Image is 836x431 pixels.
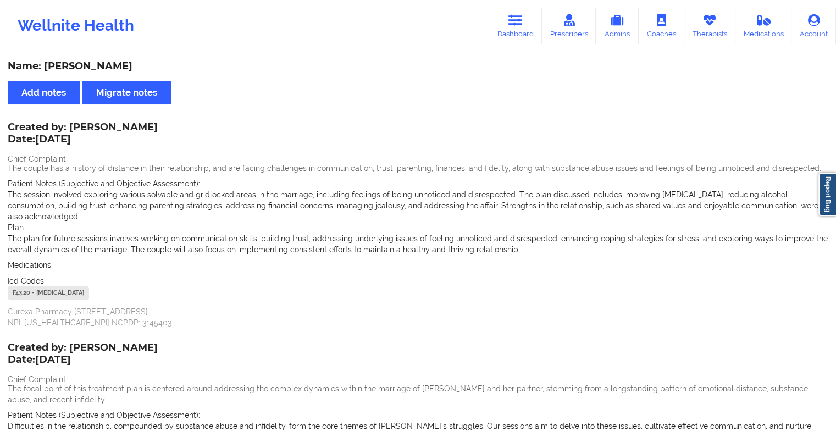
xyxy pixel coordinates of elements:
[8,121,158,147] div: Created by: [PERSON_NAME]
[8,60,828,73] div: Name: [PERSON_NAME]
[8,179,200,188] span: Patient Notes (Subjective and Objective Assessment):
[684,8,735,44] a: Therapists
[8,411,200,419] span: Patient Notes (Subjective and Objective Assessment):
[542,8,596,44] a: Prescribers
[8,353,158,367] p: Date: [DATE]
[489,8,542,44] a: Dashboard
[818,173,836,216] a: Report Bug
[82,81,171,104] button: Migrate notes
[8,261,51,269] span: Medications
[8,233,828,255] p: The plan for future sessions involves working on communication skills, building trust, addressing...
[639,8,684,44] a: Coaches
[8,132,158,147] p: Date: [DATE]
[8,163,828,174] p: The couple has a history of distance in their relationship, and are facing challenges in communic...
[8,375,68,384] span: Chief Complaint:
[8,342,158,367] div: Created by: [PERSON_NAME]
[8,189,828,222] p: The session involved exploring various solvable and gridlocked areas in the marriage, including f...
[735,8,792,44] a: Medications
[8,383,828,405] p: The focal point of this treatment plan is centered around addressing the complex dynamics within ...
[8,277,44,285] span: Icd Codes
[8,154,68,163] span: Chief Complaint:
[8,223,25,232] span: Plan:
[8,81,80,104] button: Add notes
[8,306,828,328] p: Curexa Pharmacy [STREET_ADDRESS] NPI: [US_HEALTHCARE_NPI] NCPDP: 3145403
[8,286,89,300] div: F43.20 - [MEDICAL_DATA]
[791,8,836,44] a: Account
[596,8,639,44] a: Admins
